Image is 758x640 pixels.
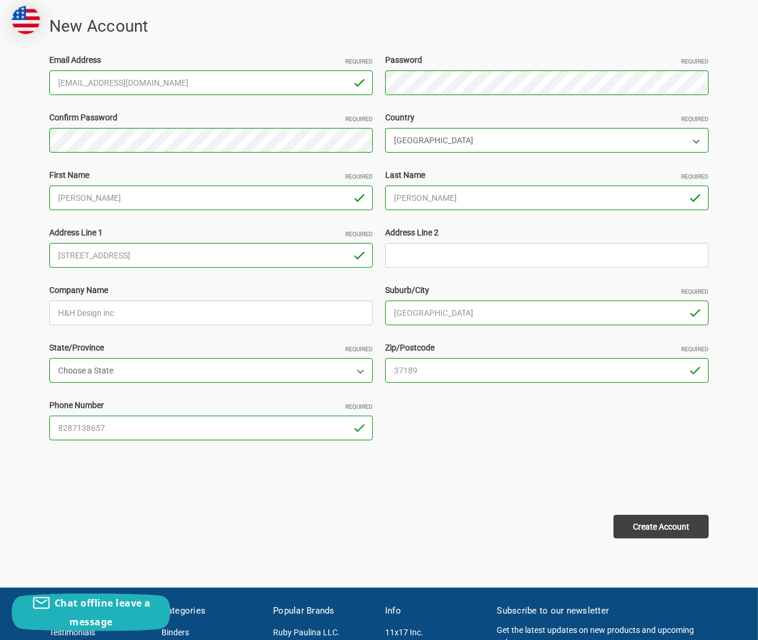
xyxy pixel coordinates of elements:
label: Zip/Postcode [385,342,709,354]
label: Password [385,54,709,66]
label: Suburb/City [385,284,709,297]
img: duty and tax information for United States [12,6,40,34]
label: Country [385,112,709,124]
small: Required [681,345,709,353]
label: Confirm Password [49,112,373,124]
small: Required [681,114,709,123]
span: Chat offline leave a message [55,597,151,628]
iframe: reCAPTCHA [49,457,228,503]
label: Company Name [49,284,373,297]
small: Required [345,172,373,181]
h1: New Account [49,14,709,39]
small: Required [681,287,709,296]
a: Ruby Paulina LLC. [273,628,340,637]
h5: Popular Brands [273,604,373,618]
label: Address Line 1 [49,227,373,239]
small: Required [345,230,373,238]
h5: Categories [161,604,261,618]
label: First Name [49,169,373,181]
a: Binders [161,628,189,637]
small: Required [345,114,373,123]
small: Required [681,57,709,66]
label: State/Province [49,342,373,354]
small: Required [345,345,373,353]
small: Required [345,402,373,411]
label: Phone Number [49,399,373,412]
small: Required [681,172,709,181]
h5: Info [385,604,485,618]
input: Create Account [614,515,709,538]
small: Required [345,57,373,66]
a: Testimonials [49,628,95,637]
label: Email Address [49,54,373,66]
h5: Subscribe to our newsletter [497,604,709,618]
label: Address Line 2 [385,227,709,239]
button: Chat offline leave a message [12,594,170,631]
label: Last Name [385,169,709,181]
